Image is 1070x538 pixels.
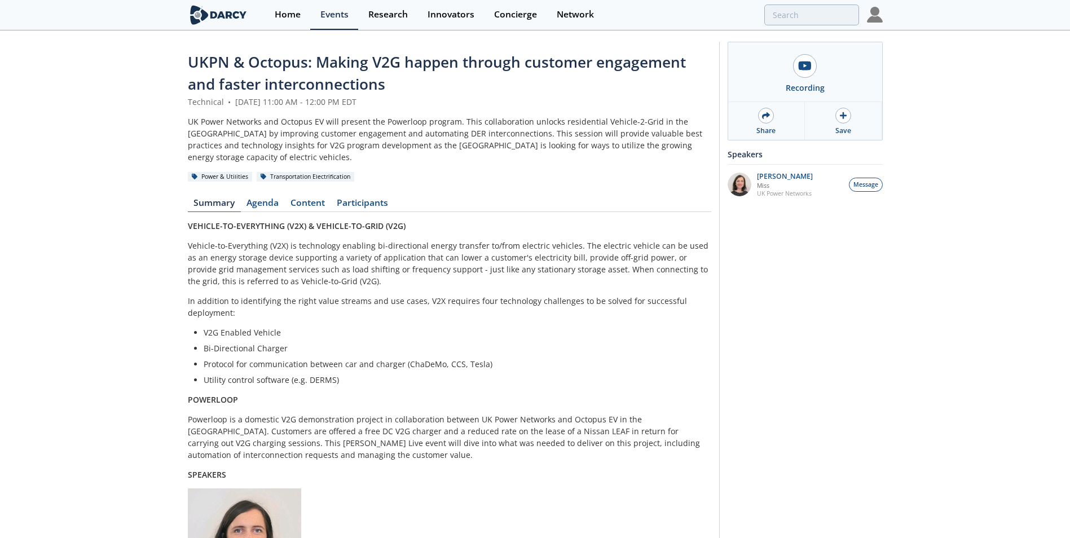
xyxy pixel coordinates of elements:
[368,10,408,19] div: Research
[757,189,813,197] p: UK Power Networks
[849,178,883,192] button: Message
[285,199,331,212] a: Content
[757,173,813,180] p: [PERSON_NAME]
[867,7,883,23] img: Profile
[188,96,711,108] div: Technical [DATE] 11:00 AM - 12:00 PM EDT
[757,182,813,189] p: Miss
[188,394,238,405] strong: POWERLOOP
[204,358,703,370] li: Protocol for communication between car and charger (ChaDeMo, CCS, Tesla)
[204,327,703,338] li: V2G Enabled Vehicle
[188,52,686,94] span: UKPN & Octopus: Making V2G happen through customer engagement and faster interconnections
[764,5,859,25] input: Advanced Search
[728,144,883,164] div: Speakers
[226,96,233,107] span: •
[188,221,406,231] strong: VEHICLE-TO-EVERYTHING (V2X) & VEHICLE-TO-GRID (V2G)
[188,413,711,461] p: Powerloop is a domestic V2G demonstration project in collaboration between UK Power Networks and ...
[188,240,711,287] p: Vehicle-to-Everything (V2X) is technology enabling bi-directional energy transfer to/from electri...
[188,5,249,25] img: logo-wide.svg
[853,180,878,189] span: Message
[557,10,594,19] div: Network
[320,10,349,19] div: Events
[835,126,851,136] div: Save
[786,82,825,94] div: Recording
[275,10,301,19] div: Home
[188,172,253,182] div: Power & Utilities
[204,374,703,386] li: Utility control software (e.g. DERMS)
[728,173,751,196] img: zwOmpLVeQz2U7N1dbEQQ
[728,42,882,102] a: Recording
[494,10,537,19] div: Concierge
[188,295,711,319] p: In addition to identifying the right value streams and use cases, V2X requires four technology ch...
[204,342,703,354] li: Bi-Directional Charger
[188,116,711,163] div: UK Power Networks and Octopus EV will present the Powerloop program. This collaboration unlocks r...
[331,199,394,212] a: Participants
[241,199,285,212] a: Agenda
[756,126,776,136] div: Share
[257,172,355,182] div: Transportation Electrification
[428,10,474,19] div: Innovators
[188,199,241,212] a: Summary
[188,469,226,480] strong: SPEAKERS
